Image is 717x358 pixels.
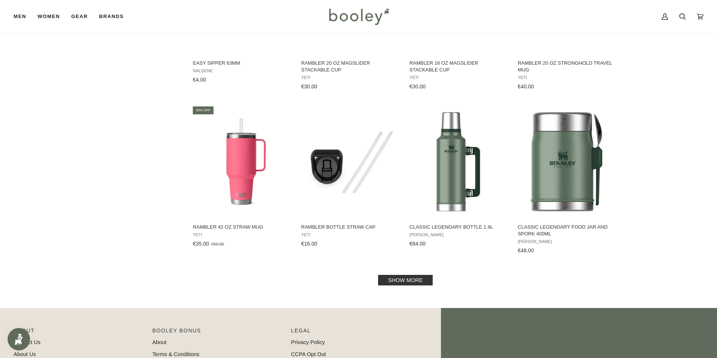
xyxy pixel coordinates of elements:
a: Show more [378,275,432,285]
span: Women [38,13,60,20]
span: €4.00 [193,77,206,83]
img: Booley [326,6,392,27]
span: €30.00 [409,83,426,89]
span: [PERSON_NAME] [409,232,507,237]
span: €35.00 [193,241,209,247]
span: Classic Legendary Food Jar and Spork 400ml [518,224,615,237]
span: [PERSON_NAME] [518,239,615,244]
span: Brands [99,13,124,20]
span: YETI [518,75,615,80]
span: Rambler Bottle Straw Cap [301,224,399,231]
div: 30% off [193,106,214,114]
p: Pipeline_Footer Sub [291,327,422,338]
a: Terms & Conditions [152,351,199,357]
a: About [152,339,166,345]
span: Men [14,13,26,20]
span: €50.00 [211,242,224,246]
span: YETI [301,232,399,237]
a: Classic Legendary Food Jar and Spork 400ml [517,105,616,256]
span: YETI [193,232,290,237]
span: YETI [409,75,507,80]
span: Rambler 20 oz MagSlider Stackable Cup [301,60,399,73]
img: Yeti Rambler 42 oz Straw Mug Tropical Pink - Booley Galway [192,112,291,212]
p: Booley Bonus [152,327,283,338]
span: Rambler 20 oz StrongHold Travel Mug [518,60,615,73]
span: €48.00 [518,247,534,253]
span: Easy Sipper 63mm [193,60,290,67]
span: Rambler 42 oz Straw Mug [193,224,290,231]
p: Pipeline_Footer Main [14,327,145,338]
span: €30.00 [301,83,317,89]
span: YETI [301,75,399,80]
div: Pagination [193,277,618,283]
a: CCPA Opt Out [291,351,326,357]
span: Gear [71,13,88,20]
a: Classic Legendary Bottle 1.9L [408,105,508,250]
a: About Us [14,351,36,357]
span: €16.00 [301,241,317,247]
span: Rambler 16 oz MagSlider Stackable Cup [409,60,507,73]
img: Stanley Classic Legendary Bottle 1.9L Hammertone Green - Booley Galway [408,112,508,212]
span: €84.00 [409,241,426,247]
a: Rambler 42 oz Straw Mug [192,105,291,250]
span: €40.00 [518,83,534,89]
span: Classic Legendary Bottle 1.9L [409,224,507,231]
iframe: Button to open loyalty program pop-up [8,328,30,350]
img: Stanley Classic Legendary Food Jar and Spork 400 ml Hammertone Green - Booley Galway [517,112,616,212]
span: Nalgene [193,68,290,73]
a: Privacy Policy [291,339,325,345]
a: Rambler Bottle Straw Cap [300,105,400,250]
